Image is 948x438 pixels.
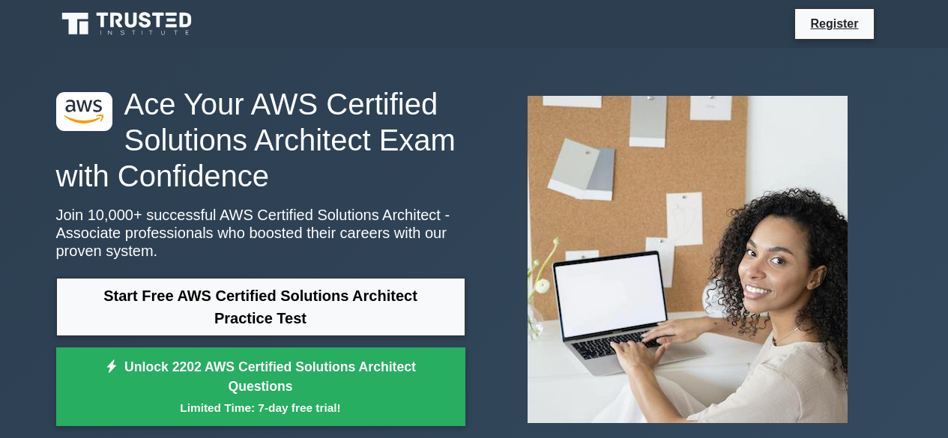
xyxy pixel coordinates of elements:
[801,14,867,33] a: Register
[56,86,465,194] h1: Ace Your AWS Certified Solutions Architect Exam with Confidence
[56,278,465,336] a: Start Free AWS Certified Solutions Architect Practice Test
[56,347,465,427] a: Unlock 2202 AWS Certified Solutions Architect QuestionsLimited Time: 7-day free trial!
[56,206,465,260] p: Join 10,000+ successful AWS Certified Solutions Architect - Associate professionals who boosted t...
[75,399,447,416] small: Limited Time: 7-day free trial!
